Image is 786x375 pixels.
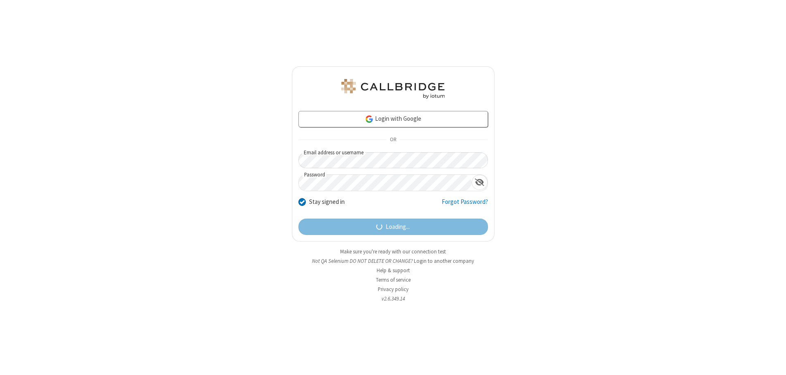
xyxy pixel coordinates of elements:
a: Help & support [377,267,410,274]
input: Password [299,175,472,191]
span: OR [386,134,400,146]
a: Login with Google [298,111,488,127]
img: google-icon.png [365,115,374,124]
button: Login to another company [414,257,474,265]
img: QA Selenium DO NOT DELETE OR CHANGE [340,79,446,99]
a: Make sure you're ready with our connection test [340,248,446,255]
input: Email address or username [298,152,488,168]
label: Stay signed in [309,197,345,207]
button: Loading... [298,219,488,235]
a: Forgot Password? [442,197,488,213]
a: Privacy policy [378,286,409,293]
li: v2.6.349.14 [292,295,495,303]
span: Loading... [386,222,410,232]
a: Terms of service [376,276,411,283]
div: Show password [472,175,488,190]
li: Not QA Selenium DO NOT DELETE OR CHANGE? [292,257,495,265]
